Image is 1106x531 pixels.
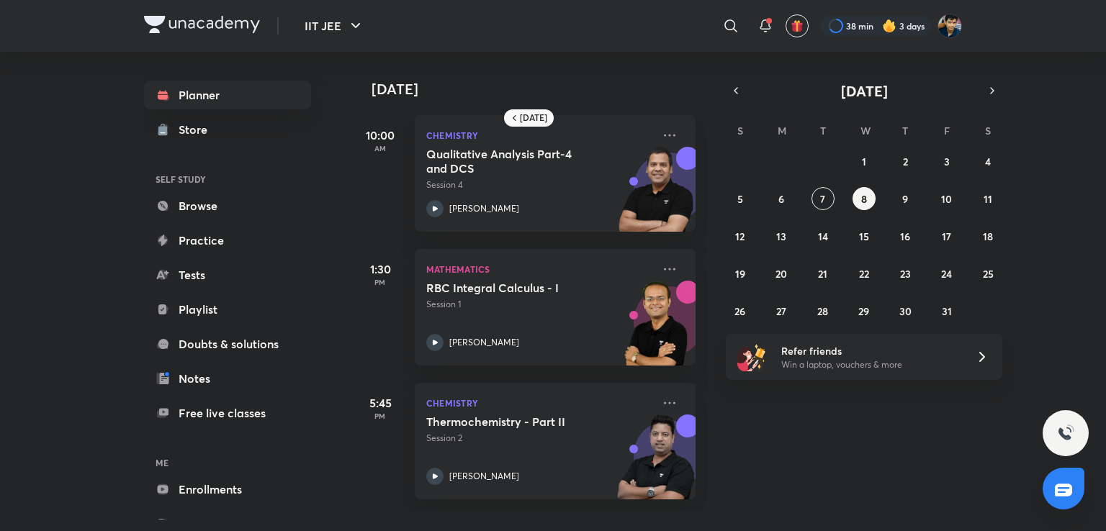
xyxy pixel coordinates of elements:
[144,450,311,475] h6: ME
[737,124,743,137] abbr: Sunday
[894,224,917,248] button: October 16, 2025
[985,155,991,168] abbr: October 4, 2025
[351,394,409,412] h5: 5:45
[941,267,952,281] abbr: October 24, 2025
[351,412,409,420] p: PM
[859,267,869,281] abbr: October 22, 2025
[811,262,835,285] button: October 21, 2025
[144,191,311,220] a: Browse
[811,224,835,248] button: October 14, 2025
[860,124,871,137] abbr: Wednesday
[902,192,908,206] abbr: October 9, 2025
[944,124,950,137] abbr: Friday
[144,226,311,255] a: Practice
[770,299,793,322] button: October 27, 2025
[426,178,652,191] p: Session 4
[179,121,216,138] div: Store
[426,260,652,278] p: Mathematics
[817,304,828,318] abbr: October 28, 2025
[770,187,793,210] button: October 6, 2025
[976,224,999,248] button: October 18, 2025
[144,16,260,33] img: Company Logo
[426,281,606,295] h5: RBC Integral Calculus - I
[144,330,311,358] a: Doubts & solutions
[449,470,519,483] p: [PERSON_NAME]
[944,155,950,168] abbr: October 3, 2025
[426,432,652,445] p: Session 2
[616,147,696,246] img: unacademy
[882,19,896,33] img: streak
[729,299,752,322] button: October 26, 2025
[976,150,999,173] button: October 4, 2025
[811,187,835,210] button: October 7, 2025
[144,475,311,504] a: Enrollments
[818,267,827,281] abbr: October 21, 2025
[144,81,311,109] a: Planner
[942,230,951,243] abbr: October 17, 2025
[935,187,958,210] button: October 10, 2025
[935,299,958,322] button: October 31, 2025
[449,202,519,215] p: [PERSON_NAME]
[894,299,917,322] button: October 30, 2025
[861,192,867,206] abbr: October 8, 2025
[144,115,311,144] a: Store
[770,262,793,285] button: October 20, 2025
[737,192,743,206] abbr: October 5, 2025
[811,299,835,322] button: October 28, 2025
[853,299,876,322] button: October 29, 2025
[985,124,991,137] abbr: Saturday
[818,230,828,243] abbr: October 14, 2025
[426,127,652,144] p: Chemistry
[862,155,866,168] abbr: October 1, 2025
[902,124,908,137] abbr: Thursday
[351,127,409,144] h5: 10:00
[144,167,311,191] h6: SELF STUDY
[853,262,876,285] button: October 22, 2025
[351,260,409,278] h5: 1:30
[144,260,311,289] a: Tests
[144,16,260,37] a: Company Logo
[734,304,745,318] abbr: October 26, 2025
[853,187,876,210] button: October 8, 2025
[820,124,826,137] abbr: Tuesday
[942,304,952,318] abbr: October 31, 2025
[859,230,869,243] abbr: October 15, 2025
[351,144,409,153] p: AM
[899,304,912,318] abbr: October 30, 2025
[935,224,958,248] button: October 17, 2025
[296,12,373,40] button: IIT JEE
[729,187,752,210] button: October 5, 2025
[900,230,910,243] abbr: October 16, 2025
[729,262,752,285] button: October 19, 2025
[976,187,999,210] button: October 11, 2025
[841,81,888,101] span: [DATE]
[746,81,982,101] button: [DATE]
[426,298,652,311] p: Session 1
[144,399,311,427] a: Free live classes
[983,267,994,281] abbr: October 25, 2025
[735,267,745,281] abbr: October 19, 2025
[781,343,958,358] h6: Refer friends
[858,304,869,318] abbr: October 29, 2025
[372,81,710,98] h4: [DATE]
[351,278,409,286] p: PM
[853,224,876,248] button: October 15, 2025
[778,124,786,137] abbr: Monday
[894,150,917,173] button: October 2, 2025
[894,187,917,210] button: October 9, 2025
[426,394,652,412] p: Chemistry
[935,262,958,285] button: October 24, 2025
[616,414,696,514] img: unacademy
[894,262,917,285] button: October 23, 2025
[900,267,911,281] abbr: October 23, 2025
[786,14,809,37] button: avatar
[144,295,311,324] a: Playlist
[791,19,804,32] img: avatar
[770,224,793,248] button: October 13, 2025
[776,230,786,243] abbr: October 13, 2025
[449,336,519,349] p: [PERSON_NAME]
[976,262,999,285] button: October 25, 2025
[935,150,958,173] button: October 3, 2025
[729,224,752,248] button: October 12, 2025
[426,147,606,176] h5: Qualitative Analysis Part-4 and DCS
